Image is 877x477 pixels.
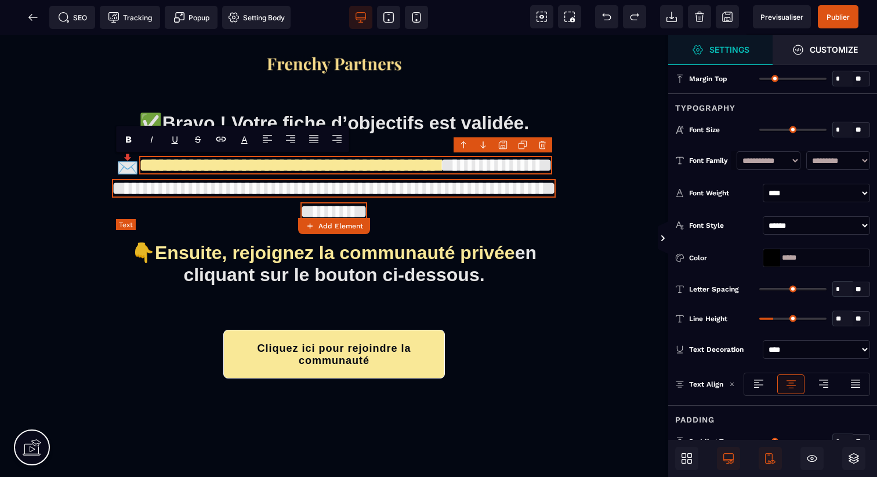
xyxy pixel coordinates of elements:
span: Open Layers [842,447,865,470]
div: Font Style [689,220,758,231]
span: Settings [668,35,773,65]
span: Screenshot [558,5,581,28]
span: Font Size [689,125,720,134]
strong: Add Element [318,222,363,230]
span: SEO [58,12,87,23]
img: f2a3730b544469f405c58ab4be6274e8_Capture_d%E2%80%99e%CC%81cran_2025-09-01_a%CC%80_20.57.27.png [264,20,404,39]
span: ✅ [139,78,162,99]
span: Align Justify [302,126,325,152]
s: S [195,134,201,145]
span: Line Height [689,314,727,323]
span: Margin Top [689,74,727,83]
span: Setting Body [228,12,285,23]
span: 📩 [116,119,139,140]
span: Align Right [325,126,349,152]
span: Padding Top [689,437,732,446]
span: Open Style Manager [773,35,877,65]
span: Strike-through [186,126,209,152]
button: Cliquez ici pour rejoindre la communauté [223,295,445,344]
span: Align Left [256,126,279,152]
div: Color [689,252,758,264]
span: Popup [173,12,209,23]
u: U [172,134,178,145]
span: Bold [117,126,140,152]
div: Font Weight [689,187,758,199]
strong: Customize [810,45,858,54]
button: Add Element [298,218,370,234]
strong: Settings [709,45,749,54]
span: Preview [753,5,811,28]
span: Align Center [279,126,302,152]
i: I [150,134,153,145]
span: Previsualiser [760,13,803,21]
span: Letter Spacing [689,285,739,294]
span: View components [530,5,553,28]
span: Italic [140,126,163,152]
span: Underline [163,126,186,152]
div: Font Family [689,155,731,166]
img: loading [729,381,735,387]
span: Link [209,126,233,152]
p: Text Align [675,378,723,390]
p: A [241,134,248,145]
span: Mobile Only [759,447,782,470]
label: Font color [241,134,248,145]
div: Padding [668,405,877,427]
p: 👇 en cliquant sur le bouton ci-dessous. [105,207,563,252]
span: Publier [827,13,850,21]
div: Typography [668,93,877,115]
div: Text Decoration [689,344,758,355]
b: Bravo ! Votre fiche d’objectifs est validée. [162,78,529,99]
b: B [125,134,132,145]
span: Hide/Show Block [800,447,824,470]
span: Tracking [108,12,152,23]
span: Open Blocks [675,447,698,470]
span: Desktop Only [717,447,740,470]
